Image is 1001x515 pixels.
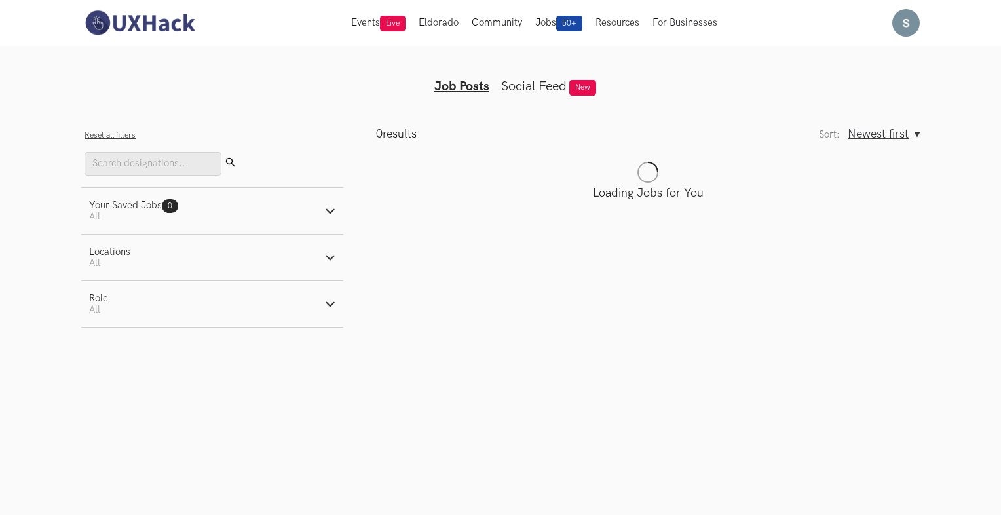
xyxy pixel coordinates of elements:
[376,186,920,200] p: Loading Jobs for You
[85,130,136,140] button: Reset all filters
[81,235,343,280] button: LocationsAll
[89,304,100,315] span: All
[380,16,406,31] span: Live
[501,79,567,94] a: Social Feed
[81,281,343,327] button: RoleAll
[85,152,221,176] input: Search
[376,127,383,141] span: 0
[819,129,840,140] label: Sort:
[89,293,108,304] div: Role
[81,188,343,234] button: Your Saved Jobs0 All
[89,211,100,222] span: All
[249,58,752,94] ul: Tabs Interface
[376,127,417,141] p: results
[848,127,920,141] button: Newest first, Sort:
[89,246,130,257] div: Locations
[892,9,920,37] img: Your profile pic
[434,79,489,94] a: Job Posts
[89,257,100,269] span: All
[556,16,582,31] span: 50+
[848,127,909,141] span: Newest first
[89,200,178,211] div: Your Saved Jobs
[569,80,596,96] span: New
[168,201,172,211] span: 0
[81,9,198,37] img: UXHack-logo.png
